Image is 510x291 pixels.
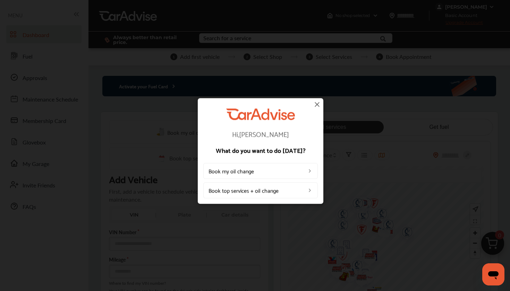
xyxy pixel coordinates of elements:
[203,131,318,138] p: Hi, [PERSON_NAME]
[226,108,295,120] img: CarAdvise Logo
[313,100,321,108] img: close-icon.a004319c.svg
[203,183,318,199] a: Book top services + oil change
[203,163,318,179] a: Book my oil change
[307,188,313,193] img: left_arrow_icon.0f472efe.svg
[307,168,313,174] img: left_arrow_icon.0f472efe.svg
[203,147,318,153] p: What do you want to do [DATE]?
[482,263,504,285] iframe: Button to launch messaging window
